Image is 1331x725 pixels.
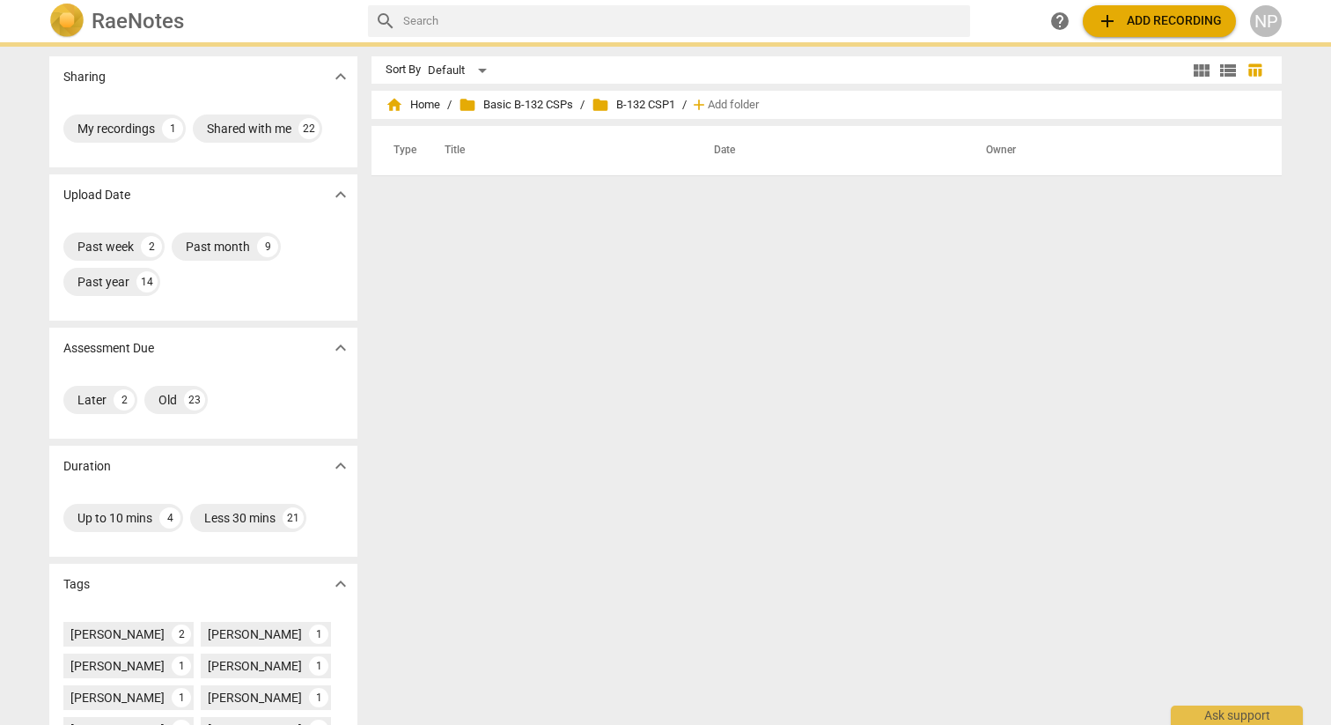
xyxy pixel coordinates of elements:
[186,238,250,255] div: Past month
[693,126,965,175] th: Date
[159,507,180,529] div: 4
[77,509,152,527] div: Up to 10 mins
[403,7,963,35] input: Search
[327,335,354,361] button: Show more
[141,236,162,257] div: 2
[1217,60,1239,81] span: view_list
[309,625,328,644] div: 1
[580,99,585,112] span: /
[682,99,687,112] span: /
[1097,11,1118,32] span: add
[592,96,609,114] span: folder
[63,339,154,358] p: Assessment Due
[375,11,396,32] span: search
[70,657,165,675] div: [PERSON_NAME]
[330,184,351,205] span: expand_more
[70,689,165,707] div: [PERSON_NAME]
[690,96,708,114] span: add
[208,657,302,675] div: [PERSON_NAME]
[162,118,183,139] div: 1
[1171,706,1303,725] div: Ask support
[1241,57,1268,84] button: Table view
[1188,57,1215,84] button: Tile view
[77,120,155,137] div: My recordings
[208,689,302,707] div: [PERSON_NAME]
[1083,5,1236,37] button: Upload
[379,126,423,175] th: Type
[63,68,106,86] p: Sharing
[184,389,205,411] div: 23
[1250,5,1282,37] button: NP
[1049,11,1070,32] span: help
[49,4,354,39] a: LogoRaeNotes
[309,656,328,676] div: 1
[257,236,278,257] div: 9
[70,625,165,643] div: [PERSON_NAME]
[172,625,191,644] div: 2
[592,96,675,114] span: B-132 CSP1
[459,96,573,114] span: Basic B-132 CSPs
[447,99,452,112] span: /
[327,453,354,479] button: Show more
[204,509,276,527] div: Less 30 mins
[327,571,354,597] button: Show more
[158,391,177,409] div: Old
[1246,62,1263,78] span: table_chart
[386,96,403,114] span: home
[327,181,354,208] button: Show more
[77,273,129,291] div: Past year
[1191,60,1212,81] span: view_module
[423,126,693,175] th: Title
[965,126,1263,175] th: Owner
[330,455,351,477] span: expand_more
[386,63,421,77] div: Sort By
[309,688,328,707] div: 1
[1044,5,1076,37] a: Help
[63,186,130,204] p: Upload Date
[207,120,291,137] div: Shared with me
[283,507,304,529] div: 21
[136,271,158,292] div: 14
[92,9,184,33] h2: RaeNotes
[77,238,134,255] div: Past week
[114,389,135,411] div: 2
[77,391,107,409] div: Later
[330,66,351,87] span: expand_more
[63,457,111,476] p: Duration
[330,337,351,359] span: expand_more
[708,99,759,112] span: Add folder
[459,96,476,114] span: folder
[1097,11,1222,32] span: Add recording
[1215,57,1241,84] button: List view
[386,96,440,114] span: Home
[428,56,493,85] div: Default
[298,118,320,139] div: 22
[330,573,351,595] span: expand_more
[172,688,191,707] div: 1
[172,656,191,676] div: 1
[327,63,354,90] button: Show more
[208,625,302,643] div: [PERSON_NAME]
[49,4,85,39] img: Logo
[63,575,90,594] p: Tags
